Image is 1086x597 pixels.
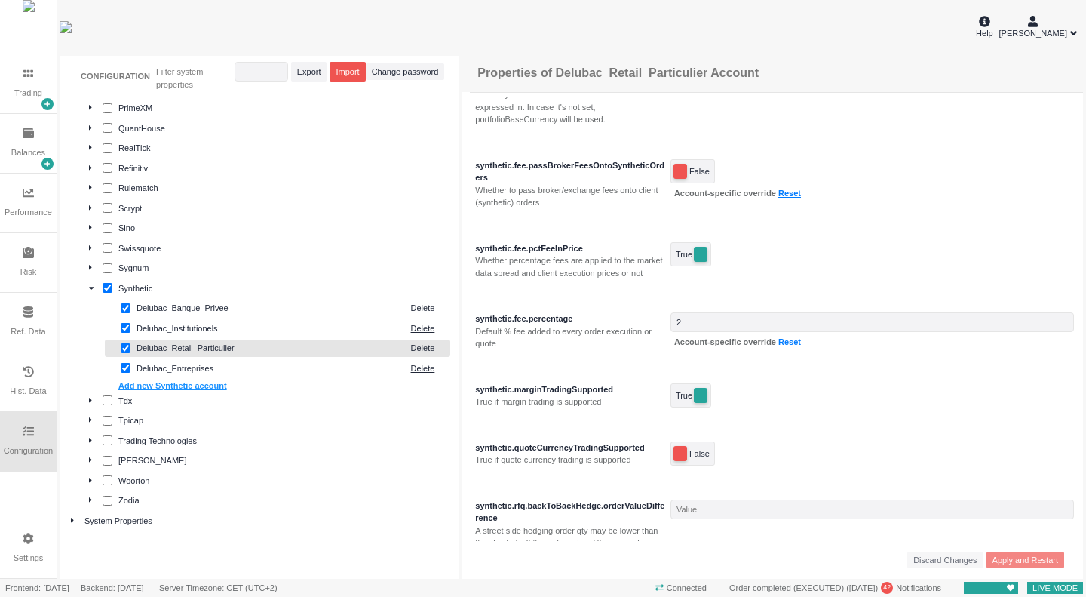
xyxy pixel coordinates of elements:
div: Delubac_Banque_Privee [137,302,403,315]
span: Connected [650,580,712,596]
div: Sino [118,222,448,235]
div: CONFIGURATION [81,70,150,83]
div: Woorton [118,475,448,488]
div: Balances [11,146,45,159]
div: Trading [14,87,42,100]
div: Tdx [118,395,448,408]
div: True if quote currency trading is supported [475,454,667,466]
div: Ref. Data [11,325,45,338]
span: Account-specific override [674,189,801,198]
span: True [676,388,692,403]
div: Rulematch [118,182,448,195]
div: Trading Technologies [118,435,448,448]
div: Delubac_Institutionels [137,322,403,335]
div: Delubac_Retail_Particulier [137,342,403,355]
div: synthetic.rfq.backToBackHedge.orderValueDifference [475,500,667,525]
span: Delete [411,342,435,355]
div: synthetic.quoteCurrencyTradingSupported [475,442,667,454]
span: Discard Changes [913,554,977,567]
span: Import [336,66,359,78]
span: 42 [883,583,891,593]
div: synthetic.fee.pctFeeInPrice [475,242,667,255]
span: Change password [372,66,439,78]
div: True if margin trading is supported [475,395,667,408]
a: Add new Synthetic account [118,381,227,390]
div: Notifications [724,580,946,596]
div: Risk [20,266,36,278]
span: False [689,164,710,179]
div: Filter system properties [156,66,232,91]
div: Zodia [118,494,448,507]
div: Whether to pass broker/exchange fees onto client (synthetic) orders [475,184,667,209]
span: Export [297,66,321,78]
span: Apply and Restart [992,554,1058,567]
span: 15/09/2025 21:07:28 [849,583,876,592]
div: PrimeXM [118,102,448,115]
img: wyden_logotype_blue.svg [60,21,72,33]
div: Currency which fixedFeeMinOrderValue is expressed in. In case it's not set, portfolioBaseCurrency... [475,88,667,126]
div: Delubac_Entreprises [137,362,403,375]
div: synthetic.marginTradingSupported [475,383,667,396]
span: True [676,247,692,262]
span: [PERSON_NAME] [999,27,1067,40]
div: synthetic.fee.passBrokerFeesOntoSyntheticOrders [475,159,667,184]
div: synthetic.fee.percentage [475,312,667,325]
div: System Properties [84,515,448,528]
span: Account-specific override [674,337,801,346]
div: [PERSON_NAME] [118,454,448,467]
a: Reset [778,337,801,346]
div: Synthetic [118,282,448,295]
span: Delete [411,322,435,335]
span: Order completed (EXECUTED) [729,583,844,592]
div: Scrypt [118,202,448,215]
div: Tpicap [118,414,448,427]
div: RealTick [118,142,448,155]
span: False [689,446,710,461]
div: Settings [14,552,44,565]
h3: Properties of Delubac_Retail_Particulier Account [477,66,759,80]
span: Delete [411,362,435,375]
div: Hist. Data [10,385,46,398]
div: Swissquote [118,242,448,255]
input: Value [670,312,1074,332]
div: QuantHouse [118,122,448,135]
span: LIVE MODE [1027,580,1083,596]
span: ( ) [844,583,878,592]
input: Value [670,500,1074,519]
a: Reset [778,189,801,198]
div: Whether percentage fees are applied to the market data spread and client execution prices or not [475,254,667,279]
div: Default % fee added to every order execution or quote [475,325,667,350]
div: Sygnum [118,262,448,275]
div: Performance [5,206,52,219]
div: Refinitiv [118,162,448,175]
div: Configuration [4,445,53,457]
span: Delete [411,302,435,315]
div: Help [976,14,993,39]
